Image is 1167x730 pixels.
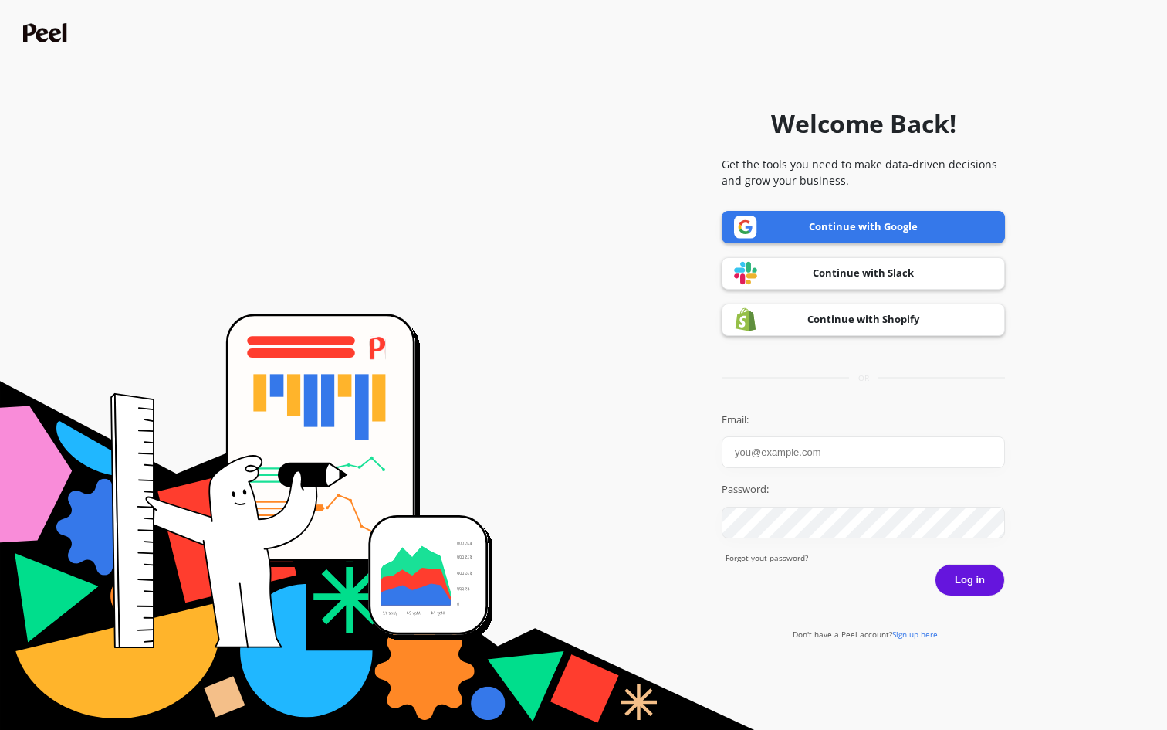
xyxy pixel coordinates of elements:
[793,629,938,640] a: Don't have a Peel account?Sign up here
[722,257,1005,290] a: Continue with Slack
[734,216,757,239] img: Google logo
[722,304,1005,336] a: Continue with Shopify
[892,629,938,640] span: Sign up here
[722,436,1005,468] input: you@example.com
[935,564,1005,596] button: Log in
[722,372,1005,384] div: or
[734,307,757,331] img: Shopify logo
[722,211,1005,243] a: Continue with Google
[771,105,956,142] h1: Welcome Back!
[722,156,1005,188] p: Get the tools you need to make data-driven decisions and grow your business.
[23,23,71,42] img: Peel
[722,413,1005,428] label: Email:
[726,552,1005,564] a: Forgot yout password?
[722,482,1005,497] label: Password:
[734,261,757,285] img: Slack logo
